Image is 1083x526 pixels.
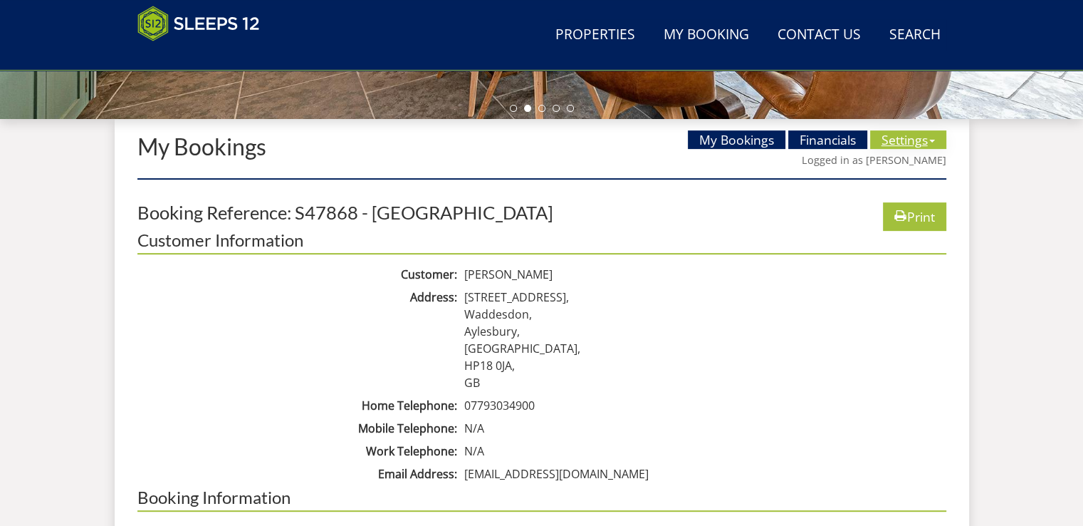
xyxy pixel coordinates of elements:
[461,465,946,483] dd: [EMAIL_ADDRESS][DOMAIN_NAME]
[137,266,461,283] dt: Customer
[137,420,461,437] dt: Mobile Telephone
[137,6,260,41] img: Sleeps 12
[137,266,946,512] h3: Booking Information
[688,130,785,149] a: My Bookings
[461,266,946,283] dd: [PERSON_NAME]
[461,397,946,414] dd: 07793034900
[550,19,641,51] a: Properties
[788,130,867,149] a: Financials
[137,443,461,460] dt: Work Telephone
[772,19,867,51] a: Contact Us
[461,443,946,460] dd: N/A
[658,19,755,51] a: My Booking
[137,133,266,160] a: My Bookings
[802,153,946,167] a: Logged in as [PERSON_NAME]
[137,397,461,414] dt: Home Telephone
[884,19,946,51] a: Search
[883,202,946,230] a: Print
[137,465,461,483] dt: Email Address
[461,420,946,437] dd: N/A
[137,231,946,254] h3: Customer Information
[461,289,946,391] dd: [STREET_ADDRESS], Waddesdon, Aylesbury, [GEOGRAPHIC_DATA], HP18 0JA, GB
[137,289,461,306] dt: Address
[870,130,946,149] a: Settings
[130,50,280,62] iframe: Customer reviews powered by Trustpilot
[137,202,553,222] h2: Booking Reference: S47868 - [GEOGRAPHIC_DATA]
